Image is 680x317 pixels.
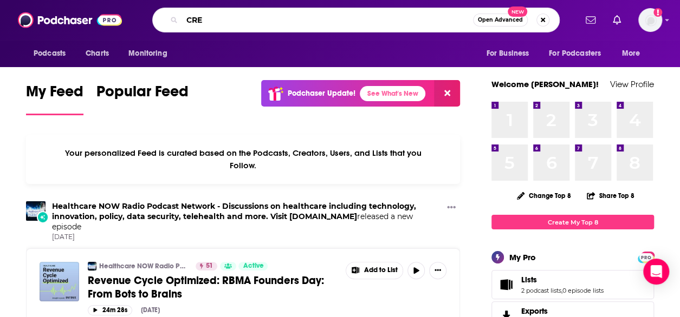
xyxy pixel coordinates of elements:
a: See What's New [360,86,425,101]
div: Search podcasts, credits, & more... [152,8,560,32]
a: PRO [639,253,652,261]
button: open menu [542,43,617,64]
span: Podcasts [34,46,66,61]
span: Add to List [364,266,397,274]
span: Lists [521,275,537,285]
span: Exports [521,306,548,316]
span: Logged in as aridings [638,8,662,32]
img: Revenue Cycle Optimized: RBMA Founders Day: From Bots to Brains [40,262,79,301]
img: Healthcare NOW Radio Podcast Network - Discussions on healthcare including technology, innovation... [26,201,46,221]
a: Lists [495,277,517,292]
button: Open AdvancedNew [473,14,528,27]
a: My Feed [26,82,83,115]
button: open menu [614,43,654,64]
span: Monitoring [128,46,167,61]
span: Lists [491,270,654,299]
img: Healthcare NOW Radio Podcast Network - Discussions on healthcare including technology, innovation... [88,262,96,270]
button: Change Top 8 [510,189,578,202]
input: Search podcasts, credits, & more... [182,11,473,29]
span: , [561,287,562,294]
a: Healthcare NOW Radio Podcast Network - Discussions on healthcare including technology, innovation... [52,201,416,221]
a: Active [238,262,268,270]
a: View Profile [610,79,654,89]
span: New [508,6,527,17]
h3: released a new episode [52,201,443,232]
div: Your personalized Feed is curated based on the Podcasts, Creators, Users, and Lists that you Follow. [26,135,460,184]
a: Show notifications dropdown [608,11,625,29]
button: Show More Button [443,201,460,215]
button: open menu [478,43,542,64]
svg: Add a profile image [653,8,662,17]
button: Show More Button [346,262,403,279]
span: PRO [639,253,652,261]
div: Open Intercom Messenger [643,259,669,285]
a: Healthcare NOW Radio Podcast Network - Discussions on healthcare including technology, innovation... [99,262,189,270]
a: 0 episode lists [562,287,604,294]
span: Revenue Cycle Optimized: RBMA Founders Day: From Bots to Brains [88,274,324,301]
span: Charts [86,46,109,61]
span: For Business [486,46,529,61]
a: Revenue Cycle Optimized: RBMA Founders Day: From Bots to Brains [88,274,338,301]
button: Share Top 8 [586,185,635,206]
button: open menu [121,43,181,64]
img: Podchaser - Follow, Share and Rate Podcasts [18,10,122,30]
a: Welcome [PERSON_NAME]! [491,79,599,89]
div: New Episode [37,211,49,223]
a: Lists [521,275,604,285]
img: User Profile [638,8,662,32]
span: 51 [206,261,213,272]
span: For Podcasters [549,46,601,61]
a: Create My Top 8 [491,215,654,229]
a: Popular Feed [96,82,189,115]
span: Open Advanced [478,17,523,23]
span: Active [243,261,263,272]
div: [DATE] [141,306,160,314]
button: 24m 28s [88,305,132,315]
div: My Pro [509,252,536,262]
button: Show profile menu [638,8,662,32]
span: [DATE] [52,233,443,242]
span: My Feed [26,82,83,107]
p: Podchaser Update! [288,89,355,98]
span: Popular Feed [96,82,189,107]
a: 2 podcast lists [521,287,561,294]
button: Show More Button [429,262,446,279]
a: Charts [79,43,115,64]
a: 51 [196,262,217,270]
span: More [622,46,640,61]
a: Show notifications dropdown [581,11,600,29]
button: open menu [26,43,80,64]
